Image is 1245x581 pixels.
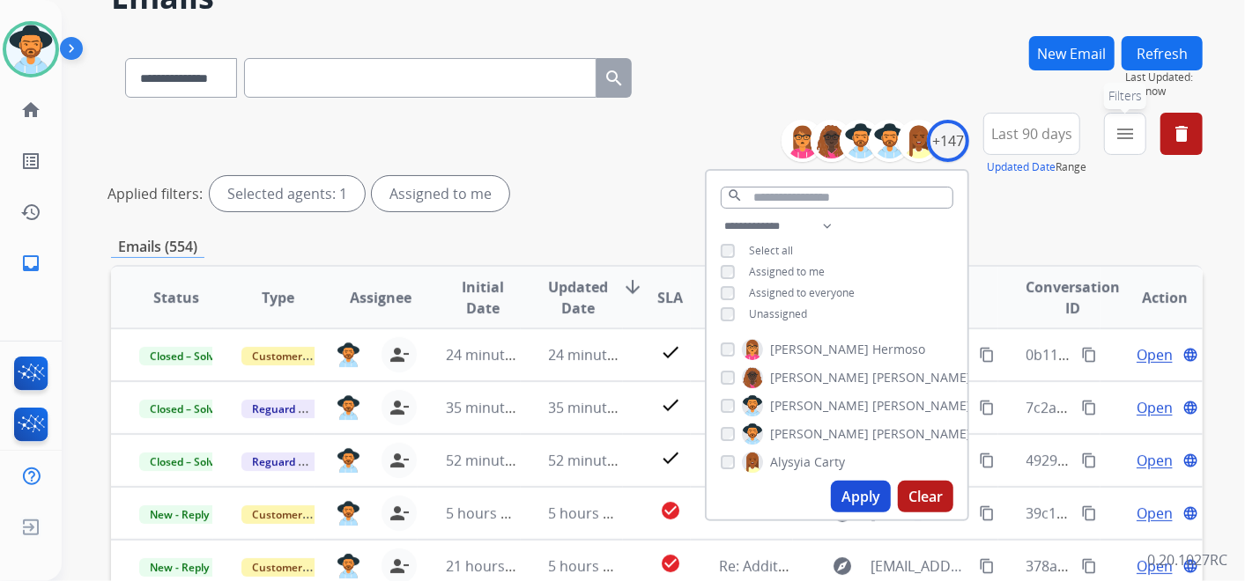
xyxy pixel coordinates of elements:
[1026,276,1121,319] span: Conversation ID
[337,448,360,474] img: agent-avatar
[1122,36,1203,70] button: Refresh
[872,425,971,443] span: [PERSON_NAME]
[872,341,925,358] span: Hermoso
[1029,36,1115,70] button: New Email
[1137,450,1173,471] span: Open
[1081,452,1097,468] mat-icon: content_copy
[979,452,995,468] mat-icon: content_copy
[389,503,410,524] mat-icon: person_remove
[6,25,56,74] img: avatar
[372,176,509,211] div: Assigned to me
[549,398,651,417] span: 35 minutes ago
[770,341,869,358] span: [PERSON_NAME]
[660,394,681,416] mat-icon: check
[871,555,968,577] span: [EMAIL_ADDRESS][DOMAIN_NAME]
[832,555,853,577] mat-icon: explore
[831,481,891,512] button: Apply
[987,159,1086,174] span: Range
[549,276,609,319] span: Updated Date
[111,236,204,258] p: Emails (554)
[657,287,683,308] span: SLA
[153,287,199,308] span: Status
[983,113,1080,155] button: Last 90 days
[1081,400,1097,416] mat-icon: content_copy
[20,151,41,172] mat-icon: list_alt
[1147,549,1227,570] p: 0.20.1027RC
[241,452,322,471] span: Reguard CS
[446,556,533,576] span: 21 hours ago
[1081,347,1097,363] mat-icon: content_copy
[660,553,681,574] mat-icon: check_circle
[1115,123,1136,144] mat-icon: menu
[898,481,953,512] button: Clear
[350,287,411,308] span: Assignee
[770,453,811,471] span: Alysyia
[139,452,237,471] span: Closed – Solved
[1104,113,1146,155] button: Filters
[241,347,356,365] span: Customer Support
[446,504,525,523] span: 5 hours ago
[623,276,644,298] mat-icon: arrow_downward
[389,344,410,365] mat-icon: person_remove
[139,505,219,524] span: New - Reply
[1182,347,1198,363] mat-icon: language
[1125,85,1203,99] span: Just now
[337,342,360,368] img: agent-avatar
[446,345,548,364] span: 24 minutes ago
[979,558,995,574] mat-icon: content_copy
[1137,555,1173,577] span: Open
[389,450,410,471] mat-icon: person_remove
[107,183,203,204] p: Applied filters:
[549,345,651,364] span: 24 minutes ago
[337,501,360,526] img: agent-avatar
[872,369,971,386] span: [PERSON_NAME]
[20,253,41,274] mat-icon: inbox
[1171,123,1192,144] mat-icon: delete
[1081,558,1097,574] mat-icon: content_copy
[1182,400,1198,416] mat-icon: language
[979,505,995,521] mat-icon: content_copy
[210,176,365,211] div: Selected agents: 1
[20,99,41,121] mat-icon: home
[749,264,825,279] span: Assigned to me
[1108,87,1142,105] span: Filters
[389,555,410,577] mat-icon: person_remove
[770,369,869,386] span: [PERSON_NAME]
[1137,344,1173,365] span: Open
[549,556,628,576] span: 5 hours ago
[604,68,625,89] mat-icon: search
[446,398,548,417] span: 35 minutes ago
[749,285,855,300] span: Assigned to everyone
[446,276,519,319] span: Initial Date
[1125,70,1203,85] span: Last Updated:
[549,504,628,523] span: 5 hours ago
[872,397,971,415] span: [PERSON_NAME]
[1137,503,1173,524] span: Open
[241,558,356,577] span: Customer Support
[814,453,845,471] span: Carty
[337,554,360,579] img: agent-avatar
[719,556,893,576] span: Re: Additional information
[241,505,356,524] span: Customer Support
[660,500,681,521] mat-icon: check_circle
[139,347,237,365] span: Closed – Solved
[1182,452,1198,468] mat-icon: language
[20,202,41,223] mat-icon: history
[979,400,995,416] mat-icon: content_copy
[660,342,681,363] mat-icon: check
[1081,505,1097,521] mat-icon: content_copy
[262,287,294,308] span: Type
[1100,267,1203,328] th: Action
[446,451,548,470] span: 52 minutes ago
[749,243,793,258] span: Select all
[1182,505,1198,521] mat-icon: language
[749,306,807,321] span: Unassigned
[979,347,995,363] mat-icon: content_copy
[770,397,869,415] span: [PERSON_NAME]
[549,451,651,470] span: 52 minutes ago
[337,395,360,421] img: agent-avatar
[770,425,869,443] span: [PERSON_NAME]
[389,397,410,418] mat-icon: person_remove
[139,400,237,418] span: Closed – Solved
[987,160,1056,174] button: Updated Date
